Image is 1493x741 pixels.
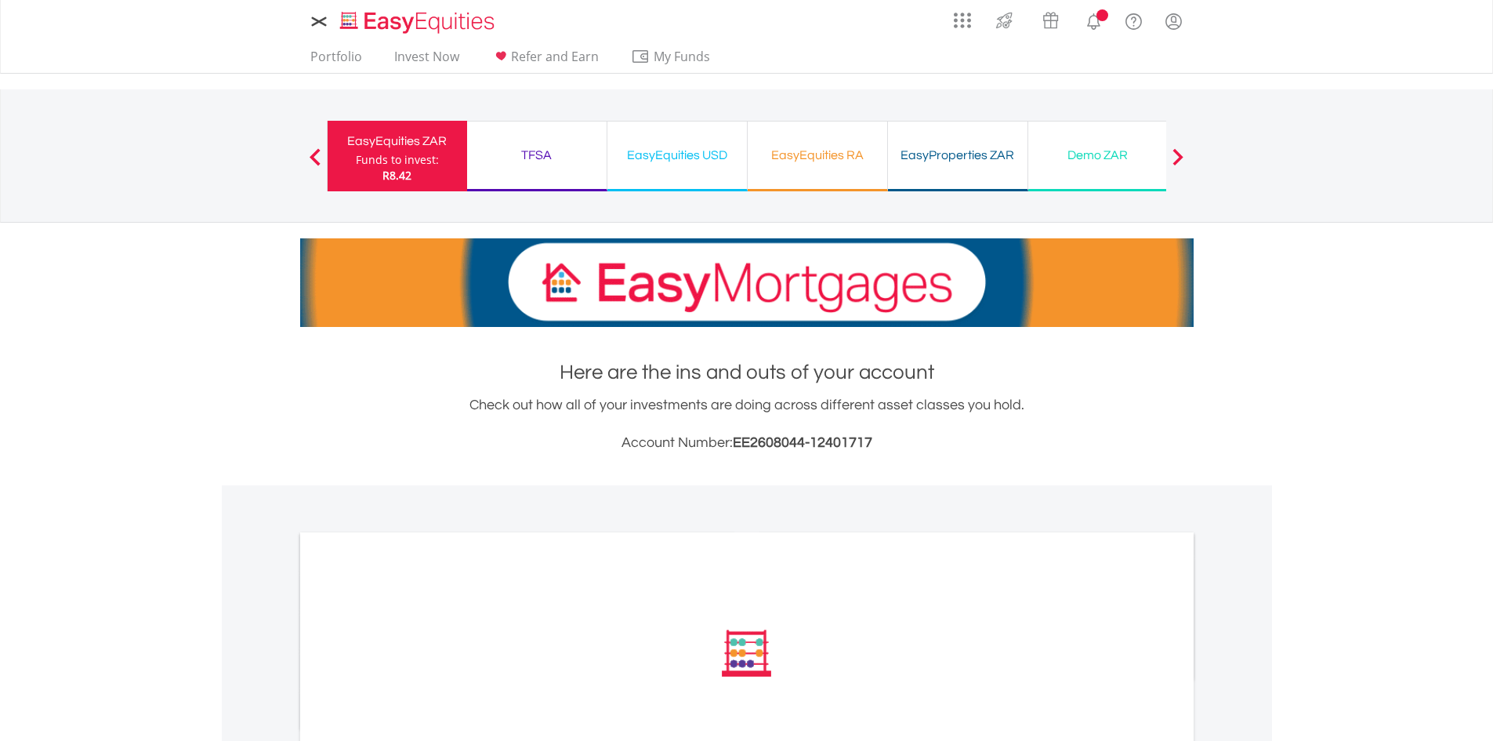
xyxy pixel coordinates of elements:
[356,152,439,168] div: Funds to invest:
[300,358,1194,387] h1: Here are the ins and outs of your account
[300,432,1194,454] h3: Account Number:
[1038,144,1158,166] div: Demo ZAR
[337,9,501,35] img: EasyEquities_Logo.png
[1154,4,1194,38] a: My Profile
[1038,8,1064,33] img: vouchers-v2.svg
[299,156,331,172] button: Previous
[300,394,1194,454] div: Check out how all of your investments are doing across different asset classes you hold.
[1027,4,1074,33] a: Vouchers
[477,144,597,166] div: TFSA
[954,12,971,29] img: grid-menu-icon.svg
[631,46,734,67] span: My Funds
[617,144,737,166] div: EasyEquities USD
[991,8,1017,33] img: thrive-v2.svg
[511,48,599,65] span: Refer and Earn
[733,435,872,450] span: EE2608044-12401717
[337,130,458,152] div: EasyEquities ZAR
[304,49,368,73] a: Portfolio
[944,4,981,29] a: AppsGrid
[485,49,605,73] a: Refer and Earn
[1162,156,1194,172] button: Next
[1074,4,1114,35] a: Notifications
[300,238,1194,327] img: EasyMortage Promotion Banner
[757,144,878,166] div: EasyEquities RA
[897,144,1018,166] div: EasyProperties ZAR
[334,4,501,35] a: Home page
[1114,4,1154,35] a: FAQ's and Support
[382,168,411,183] span: R8.42
[388,49,466,73] a: Invest Now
